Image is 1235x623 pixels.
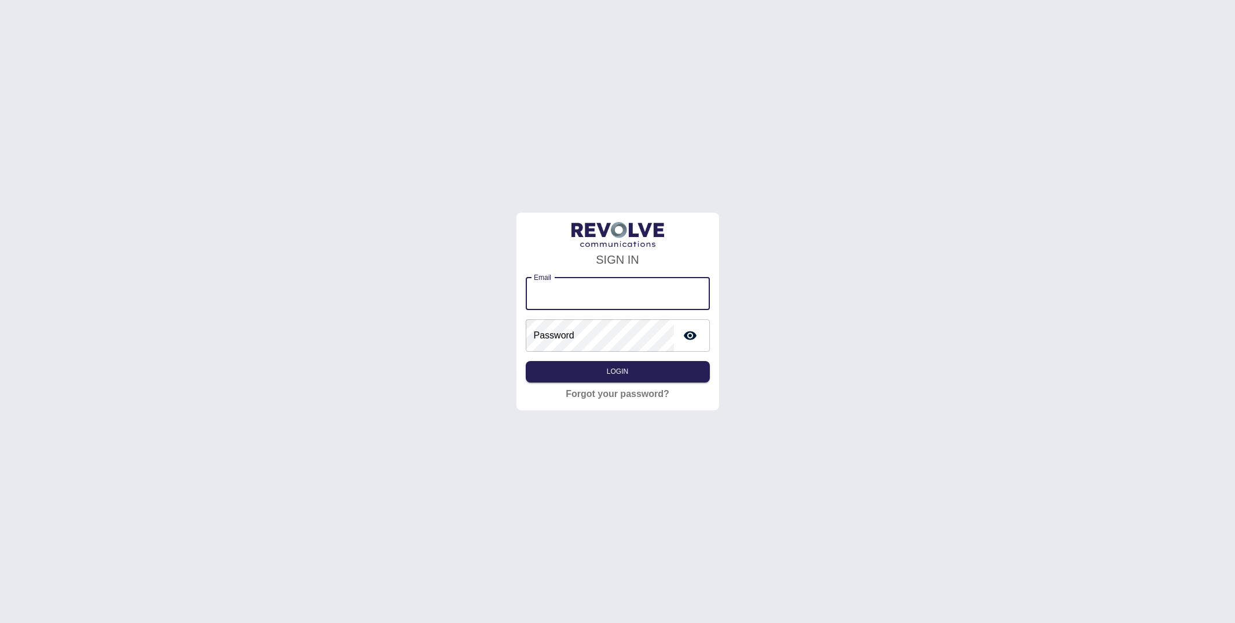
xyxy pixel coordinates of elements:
button: toggle password visibility [679,324,702,347]
h4: SIGN IN [526,251,710,268]
label: Email [534,272,551,282]
button: Login [526,361,710,382]
img: LogoText [571,222,664,247]
a: Forgot your password? [566,387,669,401]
